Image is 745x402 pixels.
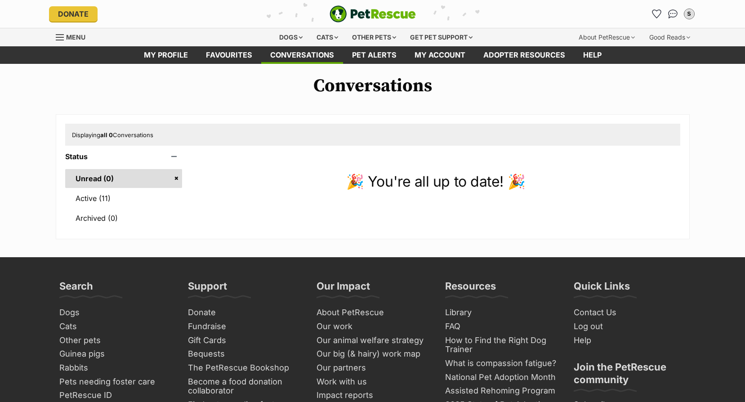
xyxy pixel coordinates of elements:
a: Assisted Rehoming Program [442,384,561,398]
a: Unread (0) [65,169,183,188]
a: Favourites [650,7,664,21]
a: Donate [184,306,304,320]
div: Other pets [346,28,402,46]
a: Our big (& hairy) work map [313,347,433,361]
a: Library [442,306,561,320]
div: About PetRescue [572,28,641,46]
p: 🎉 You're all up to date! 🎉 [191,171,680,192]
a: Adopter resources [474,46,574,64]
h3: Join the PetRescue community [574,361,686,391]
span: Displaying Conversations [72,131,153,138]
header: Status [65,152,183,161]
a: Work with us [313,375,433,389]
a: My account [406,46,474,64]
a: conversations [261,46,343,64]
a: Help [574,46,611,64]
a: About PetRescue [313,306,433,320]
a: FAQ [442,320,561,334]
a: Guinea pigs [56,347,175,361]
a: Donate [49,6,98,22]
a: The PetRescue Bookshop [184,361,304,375]
a: How to Find the Right Dog Trainer [442,334,561,357]
a: Active (11) [65,189,183,208]
div: Dogs [273,28,309,46]
a: Dogs [56,306,175,320]
a: Our work [313,320,433,334]
a: Fundraise [184,320,304,334]
button: My account [682,7,696,21]
a: What is compassion fatigue? [442,357,561,371]
a: Contact Us [570,306,690,320]
img: logo-e224e6f780fb5917bec1dbf3a21bbac754714ae5b6737aabdf751b685950b380.svg [330,5,416,22]
a: Gift Cards [184,334,304,348]
div: Cats [310,28,344,46]
div: Get pet support [404,28,479,46]
img: chat-41dd97257d64d25036548639549fe6c8038ab92f7586957e7f3b1b290dea8141.svg [668,9,678,18]
a: Pet alerts [343,46,406,64]
strong: all 0 [100,131,113,138]
a: Menu [56,28,92,45]
a: Our partners [313,361,433,375]
a: Log out [570,320,690,334]
a: Become a food donation collaborator [184,375,304,398]
a: PetRescue [330,5,416,22]
div: Good Reads [643,28,696,46]
a: Other pets [56,334,175,348]
a: Rabbits [56,361,175,375]
a: Bequests [184,347,304,361]
a: Conversations [666,7,680,21]
h3: Quick Links [574,280,630,298]
h3: Search [59,280,93,298]
div: S [685,9,694,18]
h3: Our Impact [317,280,370,298]
a: Archived (0) [65,209,183,228]
span: Menu [66,33,85,41]
a: My profile [135,46,197,64]
a: Favourites [197,46,261,64]
ul: Account quick links [650,7,696,21]
a: Cats [56,320,175,334]
a: Our animal welfare strategy [313,334,433,348]
h3: Support [188,280,227,298]
a: Help [570,334,690,348]
a: Pets needing foster care [56,375,175,389]
a: National Pet Adoption Month [442,371,561,384]
h3: Resources [445,280,496,298]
